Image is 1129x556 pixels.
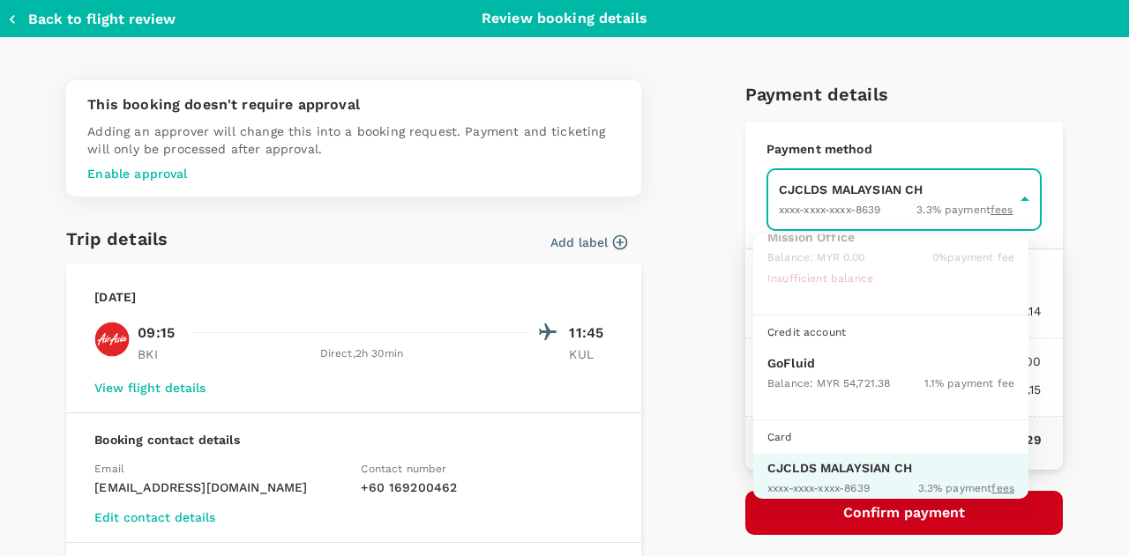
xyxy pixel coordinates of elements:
[767,354,1014,372] p: GoFluid
[767,377,890,389] span: Balance : MYR 54,721.38
[991,482,1014,494] u: fees
[767,431,793,443] span: Card
[767,459,1014,477] p: CJCLDS MALAYSIAN CH
[767,482,870,494] span: XXXX-XXXX-XXXX-8639
[767,326,846,338] span: Credit account
[924,377,1014,389] span: 1.1 % payment fee
[918,480,1014,498] span: 3.3 % payment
